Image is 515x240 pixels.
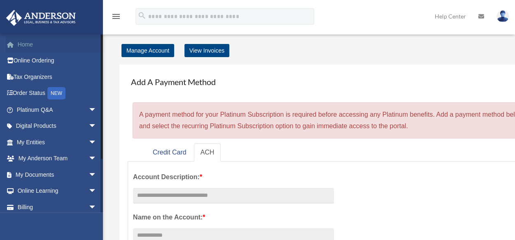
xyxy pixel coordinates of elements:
i: search [137,11,147,20]
span: arrow_drop_down [89,199,105,216]
a: Digital Productsarrow_drop_down [6,118,109,134]
a: My Anderson Teamarrow_drop_down [6,150,109,167]
i: menu [111,12,121,21]
a: ACH [194,143,221,162]
a: View Invoices [184,44,229,57]
a: Tax Organizers [6,69,109,85]
a: Online Learningarrow_drop_down [6,183,109,199]
a: Platinum Q&Aarrow_drop_down [6,102,109,118]
a: menu [111,14,121,21]
img: User Pic [496,10,509,22]
a: Billingarrow_drop_down [6,199,109,215]
img: Anderson Advisors Platinum Portal [4,10,78,26]
a: My Entitiesarrow_drop_down [6,134,109,150]
a: My Documentsarrow_drop_down [6,166,109,183]
span: arrow_drop_down [89,118,105,135]
a: Manage Account [121,44,174,57]
span: arrow_drop_down [89,166,105,183]
a: Credit Card [146,143,193,162]
label: Account Description: [133,171,334,183]
span: arrow_drop_down [89,102,105,118]
span: arrow_drop_down [89,150,105,167]
label: Name on the Account: [133,212,334,223]
div: NEW [47,87,65,99]
a: Home [6,36,109,53]
a: Order StatusNEW [6,85,109,102]
span: arrow_drop_down [89,183,105,200]
a: Online Ordering [6,53,109,69]
span: arrow_drop_down [89,134,105,151]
